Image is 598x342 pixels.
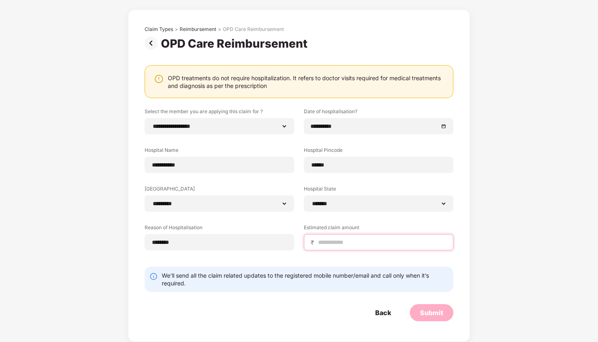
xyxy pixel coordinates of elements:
div: > [175,26,178,33]
img: svg+xml;base64,PHN2ZyBpZD0iSW5mby0yMHgyMCIgeG1sbnM9Imh0dHA6Ly93d3cudzMub3JnLzIwMDAvc3ZnIiB3aWR0aD... [149,272,158,281]
label: Hospital Name [145,147,294,157]
div: We’ll send all the claim related updates to the registered mobile number/email and call only when... [162,272,448,287]
div: Back [375,308,391,317]
label: Hospital Pincode [304,147,453,157]
div: OPD Care Reimbursement [223,26,284,33]
label: Date of hospitalisation? [304,108,453,118]
div: OPD Care Reimbursement [161,37,311,50]
div: > [218,26,221,33]
img: svg+xml;base64,PHN2ZyBpZD0iUHJldi0zMngzMiIgeG1sbnM9Imh0dHA6Ly93d3cudzMub3JnLzIwMDAvc3ZnIiB3aWR0aD... [145,37,161,50]
label: Reason of Hospitalisation [145,224,294,234]
span: ₹ [311,239,317,246]
div: Claim Types [145,26,173,33]
img: svg+xml;base64,PHN2ZyBpZD0iV2FybmluZ18tXzI0eDI0IiBkYXRhLW5hbWU9Ildhcm5pbmcgLSAyNHgyNCIgeG1sbnM9Im... [154,74,164,84]
label: Estimated claim amount [304,224,453,234]
div: Submit [420,308,443,317]
label: Select the member you are applying this claim for ? [145,108,294,118]
label: [GEOGRAPHIC_DATA] [145,185,294,195]
div: OPD treatments do not require hospitalization. It refers to doctor visits required for medical tr... [168,74,445,90]
label: Hospital State [304,185,453,195]
div: Reimbursement [180,26,216,33]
